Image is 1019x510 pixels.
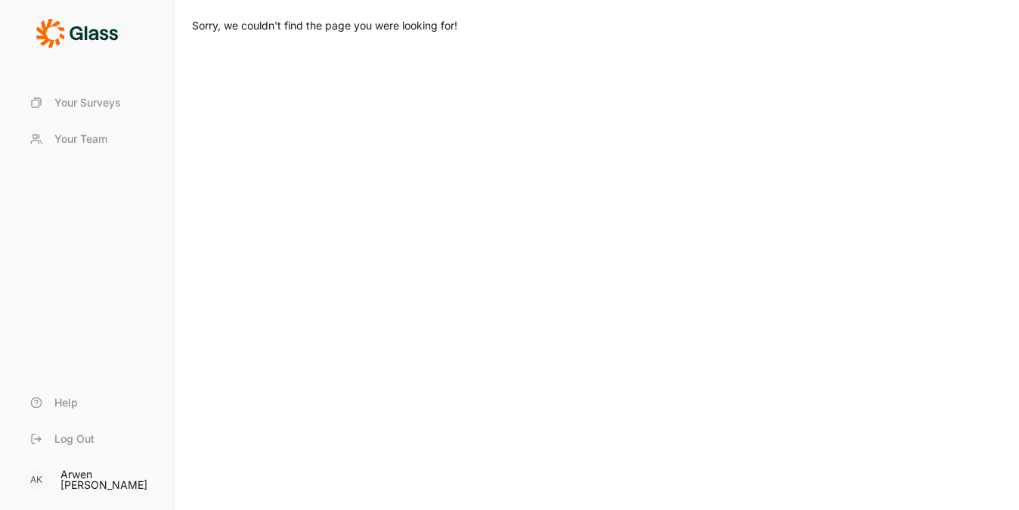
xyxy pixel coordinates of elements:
[54,95,121,110] span: Your Surveys
[54,431,94,447] span: Log Out
[54,395,78,410] span: Help
[60,469,155,490] div: Arwen [PERSON_NAME]
[24,468,48,492] div: AK
[54,131,107,147] span: Your Team
[192,18,1001,33] p: Sorry, we couldn't find the page you were looking for!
